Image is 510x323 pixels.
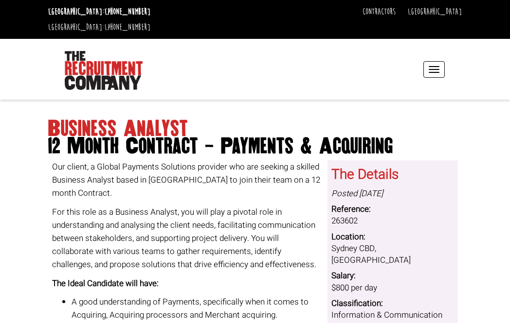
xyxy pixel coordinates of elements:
img: The Recruitment Company [65,51,143,90]
li: A good understanding of Payments, specifically when it comes to Acquiring, Acquiring processors a... [72,295,321,322]
i: Posted [DATE] [331,187,383,200]
dd: Sydney CBD, [GEOGRAPHIC_DATA] [331,243,454,267]
dd: $800 per day [331,282,454,294]
h3: The Details [331,168,454,183]
dt: Classification: [331,298,454,309]
a: Contractors [363,6,396,17]
li: [GEOGRAPHIC_DATA]: [46,4,153,19]
span: 12 Month Contract - Payments & Acquiring [48,137,462,155]
dt: Reference: [331,204,454,215]
p: Our client, a Global Payments Solutions provider who are seeking a skilled Business Analyst based... [52,160,321,200]
h1: Business Analyst [48,120,462,155]
p: For this role as a Business Analyst, you will play a pivotal role in understanding and analysing ... [52,205,321,272]
dd: 263602 [331,215,454,227]
li: [GEOGRAPHIC_DATA]: [46,19,153,35]
strong: The Ideal Candidate will have: [52,277,159,289]
a: [PHONE_NUMBER] [105,6,150,17]
a: [PHONE_NUMBER] [105,22,150,33]
a: [GEOGRAPHIC_DATA] [408,6,462,17]
dt: Salary: [331,270,454,282]
dt: Location: [331,231,454,243]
